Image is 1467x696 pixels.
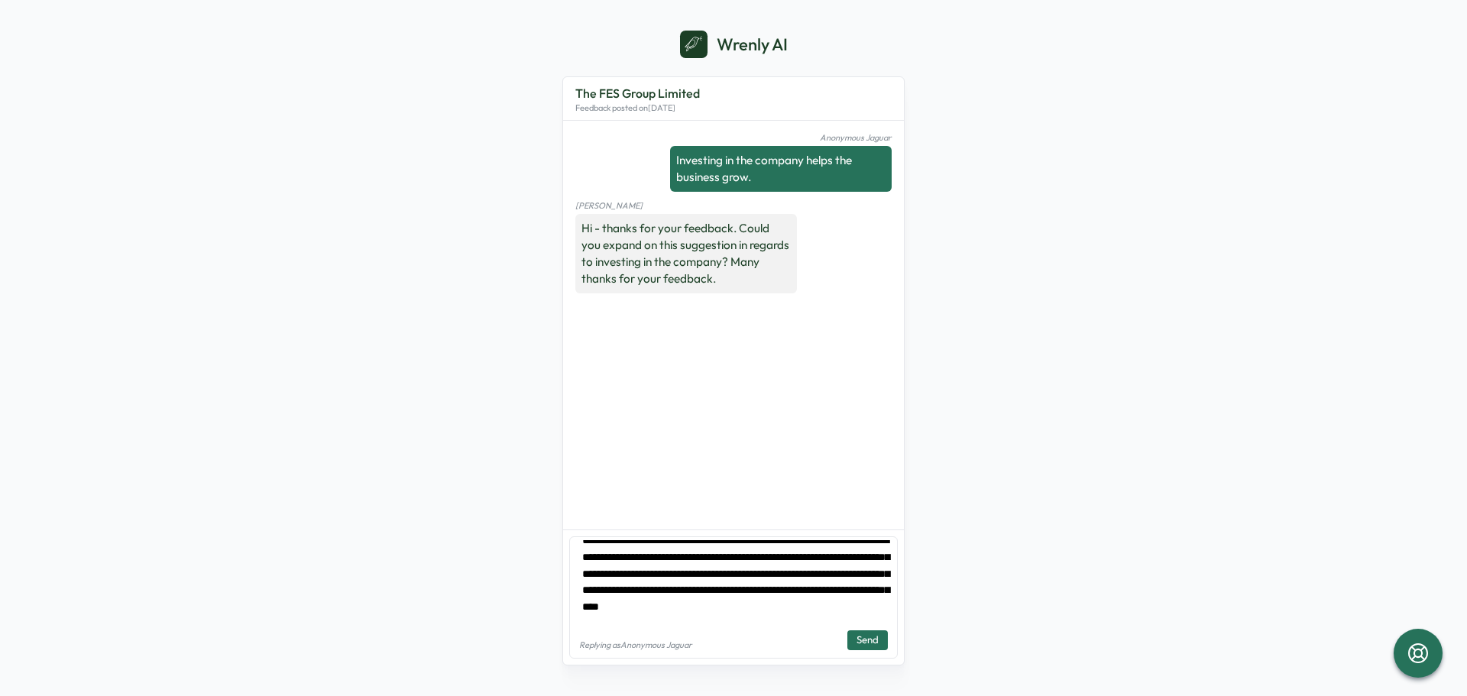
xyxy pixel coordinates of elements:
p: Wrenly AI [717,33,788,57]
p: [PERSON_NAME] [575,201,797,211]
button: Send [847,630,888,650]
p: Feedback posted on [DATE] [575,103,700,113]
p: Replying as Anonymous Jaguar [579,640,692,650]
span: Hi - thanks for your feedback. Could you expand on this suggestion in regards to investing in the... [581,221,789,286]
p: The FES Group Limited [575,84,700,103]
span: Investing in the company helps the business grow. [676,153,852,184]
p: Anonymous Jaguar [670,133,892,143]
a: Wrenly AI [680,31,788,58]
